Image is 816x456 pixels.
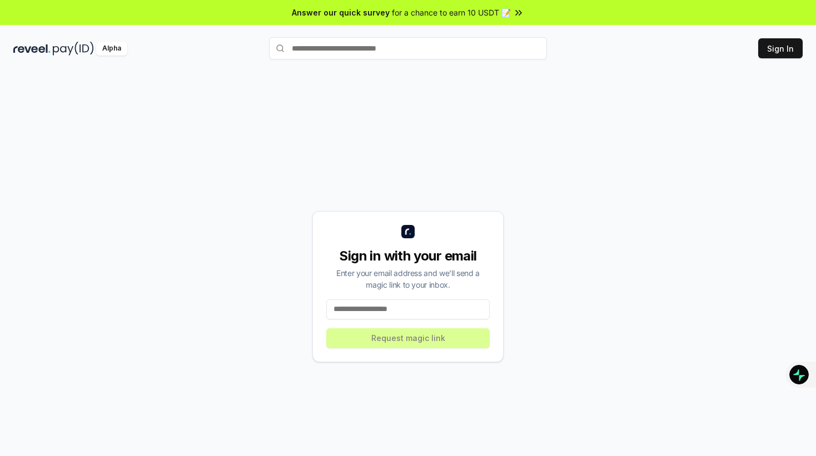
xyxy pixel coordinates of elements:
[292,7,390,18] span: Answer our quick survey
[13,42,51,56] img: reveel_dark
[53,42,94,56] img: pay_id
[326,247,490,265] div: Sign in with your email
[392,7,511,18] span: for a chance to earn 10 USDT 📝
[326,267,490,290] div: Enter your email address and we’ll send a magic link to your inbox.
[96,42,127,56] div: Alpha
[758,38,803,58] button: Sign In
[401,225,415,238] img: logo_small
